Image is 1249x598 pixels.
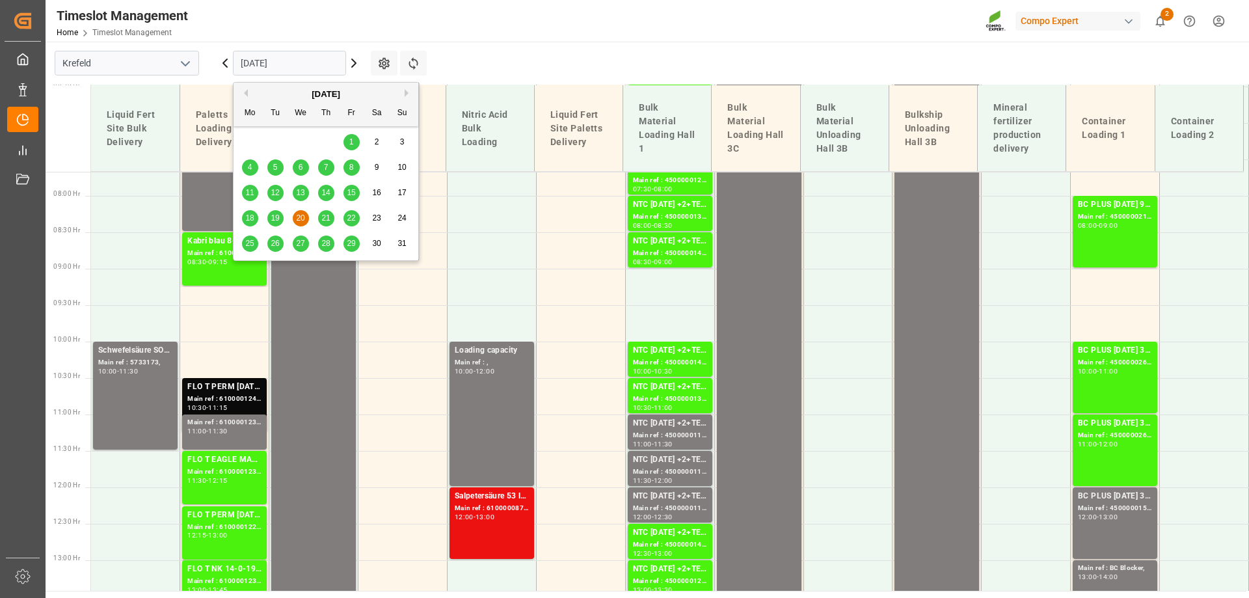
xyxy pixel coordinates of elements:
[57,6,188,25] div: Timeslot Management
[187,509,262,522] div: FLO T PERM [DATE] 25kg (x40) INT;NTC PREMIUM [DATE] 25kg (x40) D,EN,PL;
[633,503,707,514] div: Main ref : 4500000117, 2000000058
[187,587,206,593] div: 13:00
[187,478,206,483] div: 11:30
[267,236,284,252] div: Choose Tuesday, August 26th, 2025
[654,441,673,447] div: 11:30
[53,445,80,452] span: 11:30 Hr
[1015,8,1146,33] button: Compo Expert
[187,235,262,248] div: Kabri blau 8-8-6 20L (x48) DE,EN;
[633,417,707,430] div: NTC [DATE] +2+TE BULK
[206,428,208,434] div: -
[206,478,208,483] div: -
[1166,109,1233,147] div: Container Loading 2
[474,368,476,374] div: -
[208,532,227,538] div: 13:00
[234,88,418,101] div: [DATE]
[349,163,354,172] span: 8
[1078,574,1097,580] div: 13:00
[633,514,652,520] div: 12:00
[208,428,227,434] div: 11:30
[343,159,360,176] div: Choose Friday, August 8th, 2025
[206,405,208,411] div: -
[191,103,258,154] div: Paletts Loading & Delivery 1
[369,185,385,201] div: Choose Saturday, August 16th, 2025
[248,163,252,172] span: 4
[455,514,474,520] div: 12:00
[1099,574,1118,580] div: 14:00
[652,587,654,593] div: -
[405,89,412,97] button: Next Month
[1078,417,1152,430] div: BC PLUS [DATE] 3M 25kg (x42) INT
[267,185,284,201] div: Choose Tuesday, August 12th, 2025
[633,550,652,556] div: 12:30
[208,259,227,265] div: 09:15
[1078,198,1152,211] div: BC PLUS [DATE] 9M 25kg (x42) WW
[1078,223,1097,228] div: 08:00
[633,368,652,374] div: 10:00
[343,134,360,150] div: Choose Friday, August 1st, 2025
[343,185,360,201] div: Choose Friday, August 15th, 2025
[455,503,529,514] div: Main ref : 6100000870, 2000000892;
[267,105,284,122] div: Tu
[208,405,227,411] div: 11:15
[1097,368,1099,374] div: -
[1078,344,1152,357] div: BC PLUS [DATE] 3M 25kg (x42) INT
[455,344,529,357] div: Loading capacity
[187,394,262,405] div: Main ref : 6100001249, 2000000720;
[633,539,707,550] div: Main ref : 4500000140, 2000000058
[299,163,303,172] span: 6
[722,96,789,161] div: Bulk Material Loading Hall 3C
[271,239,279,248] span: 26
[633,248,707,259] div: Main ref : 4500000142, 2000000058
[343,236,360,252] div: Choose Friday, August 29th, 2025
[187,563,262,576] div: FLO T NK 14-0-19 25kg (x40) INT;FLO T PERM [DATE] 25kg (x40) INT;BLK CLASSIC [DATE] 25kg(x40)D,EN...
[53,226,80,234] span: 08:30 Hr
[372,188,381,197] span: 16
[242,210,258,226] div: Choose Monday, August 18th, 2025
[318,105,334,122] div: Th
[811,96,878,161] div: Bulk Material Unloading Hall 3B
[318,185,334,201] div: Choose Thursday, August 14th, 2025
[273,163,278,172] span: 5
[324,163,329,172] span: 7
[53,299,80,306] span: 09:30 Hr
[372,213,381,223] span: 23
[296,239,304,248] span: 27
[652,441,654,447] div: -
[1097,514,1099,520] div: -
[988,96,1055,161] div: Mineral fertilizer production delivery
[633,405,652,411] div: 10:30
[375,163,379,172] span: 9
[318,236,334,252] div: Choose Thursday, August 28th, 2025
[652,186,654,192] div: -
[654,550,673,556] div: 13:00
[369,159,385,176] div: Choose Saturday, August 9th, 2025
[117,368,119,374] div: -
[394,236,410,252] div: Choose Sunday, August 31st, 2025
[187,405,206,411] div: 10:30
[53,554,80,562] span: 13:00 Hr
[347,213,355,223] span: 22
[55,51,199,75] input: Type to search/select
[652,259,654,265] div: -
[1099,441,1118,447] div: 12:00
[267,159,284,176] div: Choose Tuesday, August 5th, 2025
[293,159,309,176] div: Choose Wednesday, August 6th, 2025
[233,51,346,75] input: DD.MM.YYYY
[633,357,707,368] div: Main ref : 4500000141, 2000000058
[53,482,80,489] span: 12:00 Hr
[293,210,309,226] div: Choose Wednesday, August 20th, 2025
[1078,430,1152,441] div: Main ref : 4500000266, 2000000105
[321,188,330,197] span: 14
[633,430,707,441] div: Main ref : 4500000118, 2000000058
[652,368,654,374] div: -
[187,454,262,467] div: FLO T EAGLE MASTER [DATE] 25kg(x40) INT;NTC CLASSIC [DATE] 25kg (x40) DE,EN,PL;FTL SP 18-5-8 25kg...
[652,478,654,483] div: -
[206,532,208,538] div: -
[654,478,673,483] div: 12:00
[634,96,701,161] div: Bulk Material Loading Hall 1
[53,190,80,197] span: 08:00 Hr
[101,103,169,154] div: Liquid Fert Site Bulk Delivery
[394,134,410,150] div: Choose Sunday, August 3rd, 2025
[1161,8,1174,21] span: 2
